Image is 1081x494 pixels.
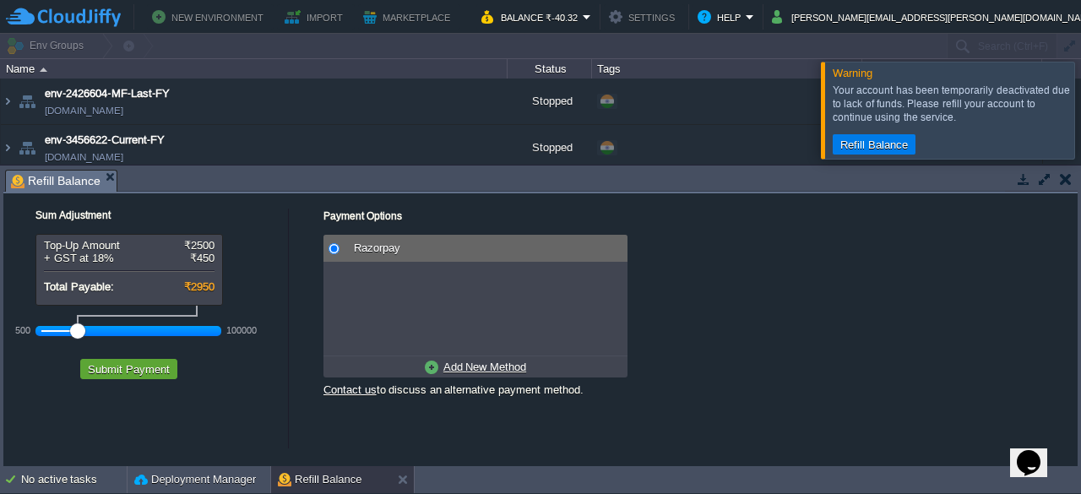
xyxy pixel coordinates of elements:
span: ₹450 [190,252,215,264]
a: Add New Method [421,356,530,377]
div: Stopped [508,125,592,171]
button: New Environment [152,7,269,27]
button: Balance ₹-40.32 [481,7,583,27]
label: Payment Options [323,210,402,222]
div: Name [2,59,507,79]
div: Status [508,59,591,79]
span: Refill Balance [11,171,100,192]
button: Import [285,7,348,27]
img: AMDAwAAAACH5BAEAAAAALAAAAAABAAEAAAICRAEAOw== [15,79,39,124]
img: AMDAwAAAACH5BAEAAAAALAAAAAABAAEAAAICRAEAOw== [15,125,39,171]
div: Your account has been temporarily deactivated due to lack of funds. Please refill your account to... [833,84,1070,124]
img: AMDAwAAAACH5BAEAAAAALAAAAAABAAEAAAICRAEAOw== [1,79,14,124]
a: env-2426604-MF-Last-FY [45,85,170,102]
div: 500 [15,325,30,335]
div: Tags [593,59,861,79]
button: Refill Balance [278,471,362,488]
span: Warning [833,67,872,79]
span: Razorpay [350,242,400,254]
button: Marketplace [363,7,455,27]
button: Submit Payment [83,361,175,377]
iframe: chat widget [1010,426,1064,477]
div: 100000 [226,325,257,335]
div: Total Payable: [44,280,215,293]
a: env-3456622-Current-FY [45,132,165,149]
a: [DOMAIN_NAME] [45,149,123,166]
img: AMDAwAAAACH5BAEAAAAALAAAAAABAAEAAAICRAEAOw== [1,125,14,171]
span: ₹2950 [184,280,215,293]
div: Top-Up Amount [44,239,215,252]
div: + GST at 18% [44,252,215,264]
div: Stopped [508,79,592,124]
u: Add New Method [443,361,526,373]
button: Refill Balance [835,137,913,152]
label: Sum Adjustment [13,209,111,221]
div: No active tasks [21,466,127,493]
img: AMDAwAAAACH5BAEAAAAALAAAAAABAAEAAAICRAEAOw== [40,68,47,72]
span: ₹2500 [184,239,215,252]
button: Deployment Manager [134,471,256,488]
button: Help [698,7,746,27]
button: Settings [609,7,680,27]
div: to discuss an alternative payment method. [323,378,627,397]
a: Contact us [323,383,377,396]
a: [DOMAIN_NAME] [45,102,123,119]
div: Usage [863,59,1041,79]
img: CloudJiffy [6,7,121,28]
